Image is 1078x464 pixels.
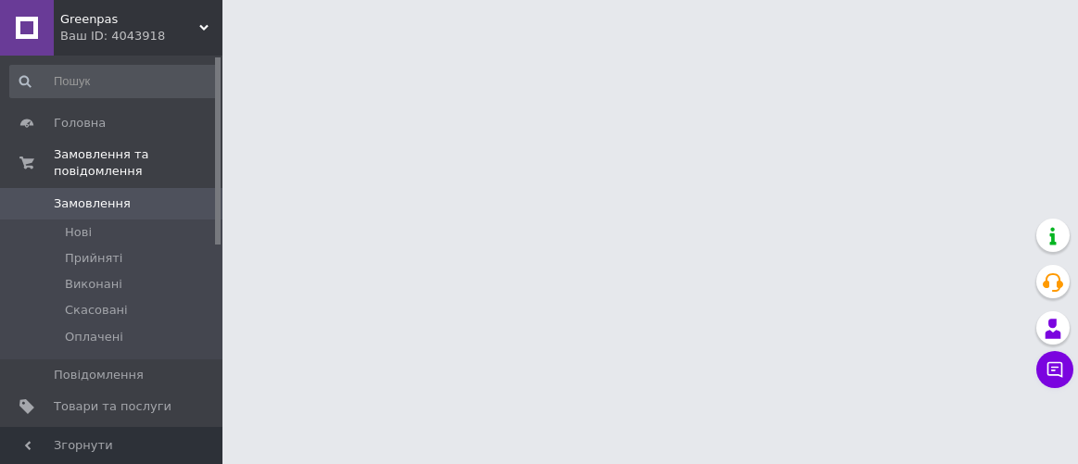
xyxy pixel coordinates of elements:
[54,398,171,415] span: Товари та послуги
[54,115,106,132] span: Головна
[60,11,199,28] span: Greenpas
[54,195,131,212] span: Замовлення
[54,146,222,180] span: Замовлення та повідомлення
[1036,351,1073,388] button: Чат з покупцем
[65,329,123,345] span: Оплачені
[65,250,122,267] span: Прийняті
[9,65,218,98] input: Пошук
[65,224,92,241] span: Нові
[65,302,128,319] span: Скасовані
[60,28,222,44] div: Ваш ID: 4043918
[65,276,122,293] span: Виконані
[54,367,144,383] span: Повідомлення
